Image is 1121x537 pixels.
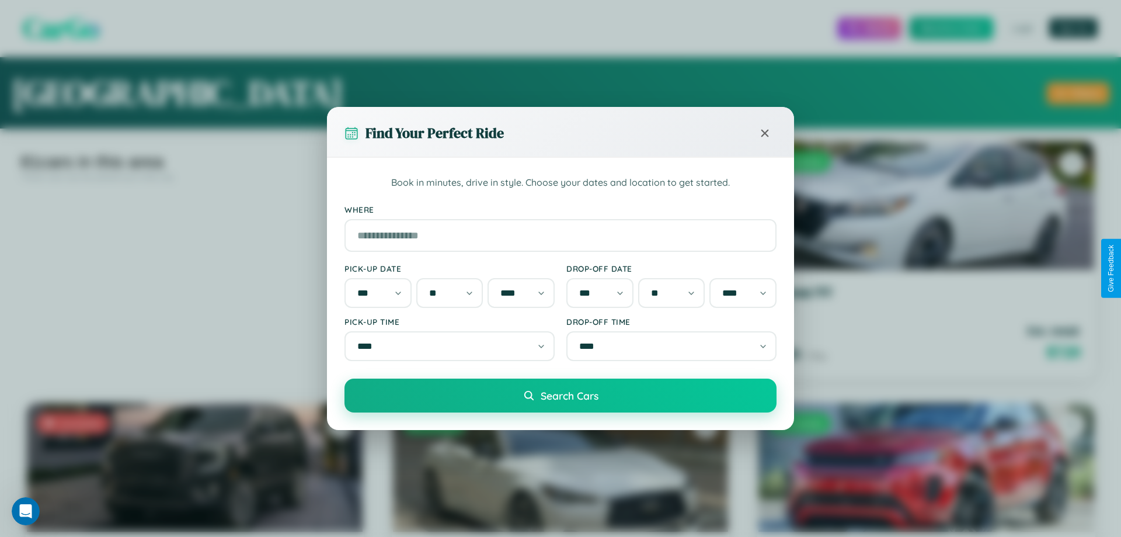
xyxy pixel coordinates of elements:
[365,123,504,143] h3: Find Your Perfect Ride
[566,317,777,327] label: Drop-off Time
[344,264,555,273] label: Pick-up Date
[344,317,555,327] label: Pick-up Time
[344,175,777,190] p: Book in minutes, drive in style. Choose your dates and location to get started.
[344,379,777,413] button: Search Cars
[344,205,777,214] label: Where
[566,264,777,273] label: Drop-off Date
[541,389,598,402] span: Search Cars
